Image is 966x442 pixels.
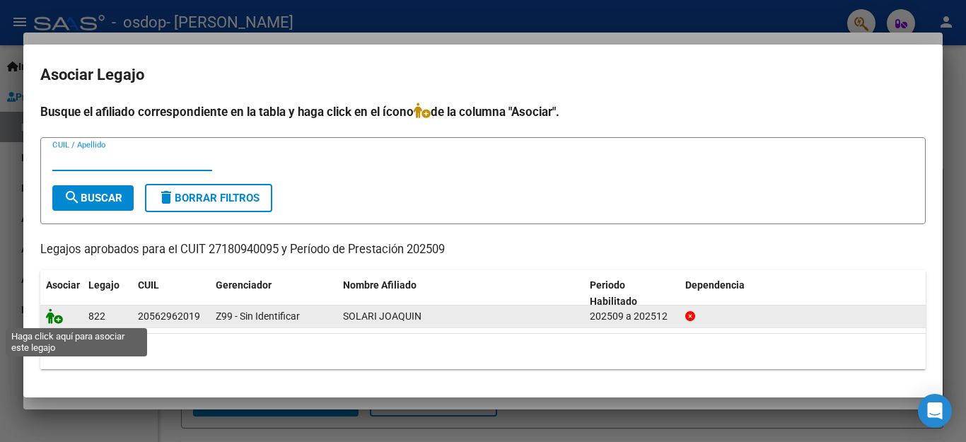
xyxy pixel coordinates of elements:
[40,334,926,369] div: 1 registros
[158,192,260,204] span: Borrar Filtros
[210,270,337,317] datatable-header-cell: Gerenciador
[343,310,421,322] span: SOLARI JOAQUIN
[40,270,83,317] datatable-header-cell: Asociar
[83,270,132,317] datatable-header-cell: Legajo
[685,279,745,291] span: Dependencia
[88,279,120,291] span: Legajo
[337,270,584,317] datatable-header-cell: Nombre Afiliado
[138,279,159,291] span: CUIL
[584,270,680,317] datatable-header-cell: Periodo Habilitado
[158,189,175,206] mat-icon: delete
[132,270,210,317] datatable-header-cell: CUIL
[64,189,81,206] mat-icon: search
[40,241,926,259] p: Legajos aprobados para el CUIT 27180940095 y Período de Prestación 202509
[46,279,80,291] span: Asociar
[88,310,105,322] span: 822
[590,279,637,307] span: Periodo Habilitado
[590,308,674,325] div: 202509 a 202512
[64,192,122,204] span: Buscar
[145,184,272,212] button: Borrar Filtros
[918,394,952,428] div: Open Intercom Messenger
[138,308,200,325] div: 20562962019
[52,185,134,211] button: Buscar
[680,270,926,317] datatable-header-cell: Dependencia
[216,310,300,322] span: Z99 - Sin Identificar
[40,62,926,88] h2: Asociar Legajo
[216,279,272,291] span: Gerenciador
[343,279,417,291] span: Nombre Afiliado
[40,103,926,121] h4: Busque el afiliado correspondiente en la tabla y haga click en el ícono de la columna "Asociar".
